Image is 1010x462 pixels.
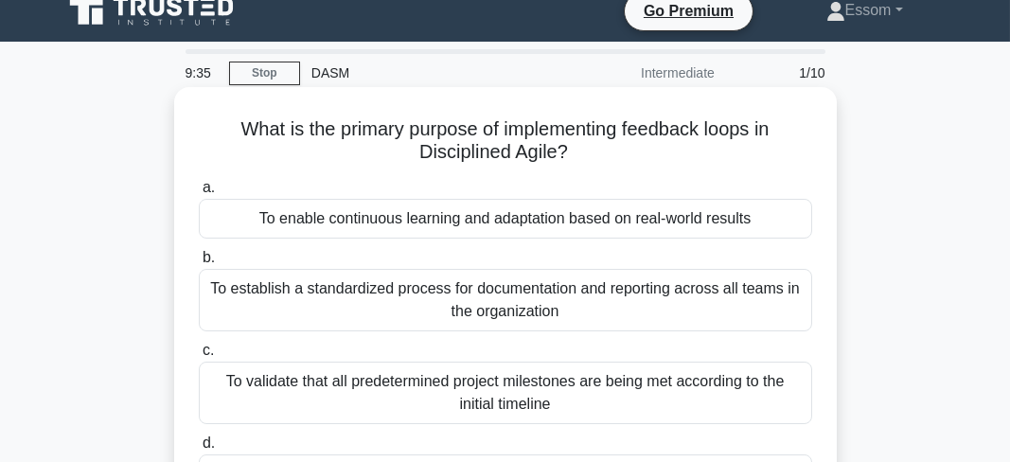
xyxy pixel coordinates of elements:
[560,54,726,92] div: Intermediate
[229,62,300,85] a: Stop
[174,54,229,92] div: 9:35
[199,362,812,424] div: To validate that all predetermined project milestones are being met according to the initial time...
[300,54,560,92] div: DASM
[199,269,812,331] div: To establish a standardized process for documentation and reporting across all teams in the organ...
[203,435,215,451] span: d.
[726,54,837,92] div: 1/10
[203,342,214,358] span: c.
[197,117,814,165] h5: What is the primary purpose of implementing feedback loops in Disciplined Agile?
[199,199,812,239] div: To enable continuous learning and adaptation based on real-world results
[203,249,215,265] span: b.
[203,179,215,195] span: a.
